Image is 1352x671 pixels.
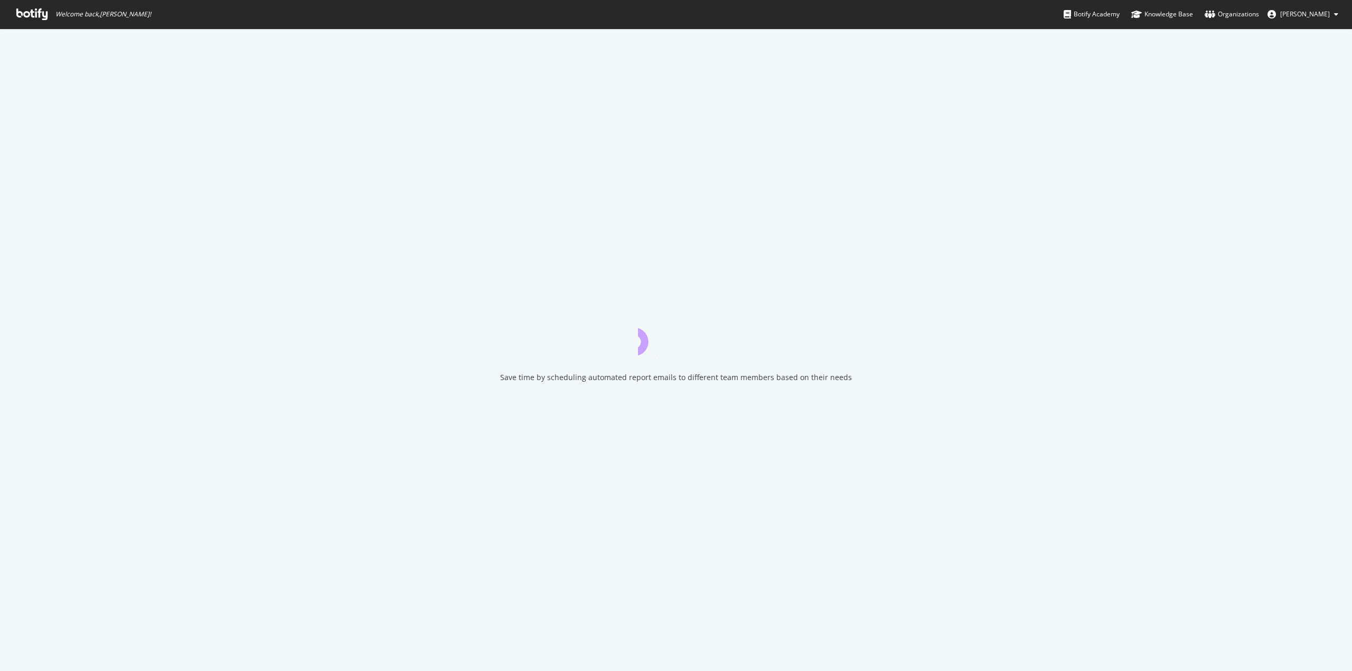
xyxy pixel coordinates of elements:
[1259,6,1347,23] button: [PERSON_NAME]
[1205,9,1259,20] div: Organizations
[1280,10,1330,18] span: Tara Voss
[638,317,714,355] div: animation
[55,10,151,18] span: Welcome back, [PERSON_NAME] !
[1131,9,1193,20] div: Knowledge Base
[500,372,852,383] div: Save time by scheduling automated report emails to different team members based on their needs
[1064,9,1120,20] div: Botify Academy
